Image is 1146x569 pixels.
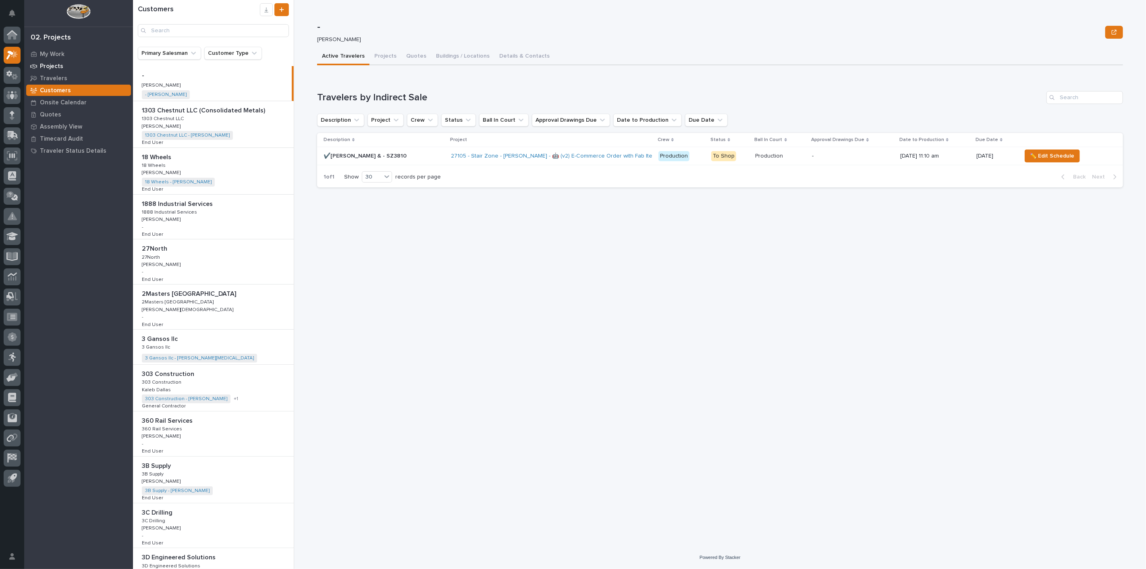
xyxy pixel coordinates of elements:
p: 303 Construction [142,378,183,385]
p: My Work [40,51,64,58]
a: Customers [24,84,133,96]
button: Description [317,114,364,127]
div: 02. Projects [31,33,71,42]
a: 303 Construction303 Construction 303 Construction303 Construction Kaleb DallasKaleb Dallas 303 Co... [133,365,294,411]
a: 18 Wheels18 Wheels 18 Wheels18 Wheels [PERSON_NAME][PERSON_NAME] 18 Wheels - [PERSON_NAME] End Us... [133,148,294,195]
p: General Contractor [142,402,187,409]
input: Search [138,24,289,37]
p: 3C Drilling [142,507,174,517]
button: Customer Type [204,47,262,60]
button: Date to Production [613,114,682,127]
p: End User [142,494,165,501]
p: - [142,441,143,447]
p: [PERSON_NAME] [142,432,182,439]
a: 360 Rail Services360 Rail Services 360 Rail Services360 Rail Services [PERSON_NAME][PERSON_NAME] ... [133,411,294,457]
button: Primary Salesman [138,47,201,60]
a: Traveler Status Details [24,145,133,157]
p: Assembly View [40,123,82,131]
p: 3C Drilling [142,517,167,524]
button: Details & Contacts [494,48,554,65]
p: [PERSON_NAME] [142,477,182,484]
div: 30 [362,173,382,181]
p: Ball In Court [755,135,783,144]
p: [PERSON_NAME] [142,524,182,531]
a: - [PERSON_NAME] [145,92,187,98]
a: 3 Gansos llc - [PERSON_NAME][MEDICAL_DATA] [145,355,254,361]
p: Traveler Status Details [40,147,106,155]
p: 3D Engineered Solutions [142,562,202,569]
p: [PERSON_NAME] [142,168,182,176]
button: Back [1055,173,1089,181]
p: 1888 Industrial Services [142,199,214,208]
a: 2Masters [GEOGRAPHIC_DATA]2Masters [GEOGRAPHIC_DATA] 2Masters [GEOGRAPHIC_DATA]2Masters [GEOGRAPH... [133,284,294,330]
p: [DATE] 11:10 am [900,153,970,160]
h1: Travelers by Indirect Sale [317,92,1043,104]
p: 27North [142,253,162,260]
p: [PERSON_NAME][DEMOGRAPHIC_DATA] [142,305,235,313]
a: 3C Drilling3C Drilling 3C Drilling3C Drilling [PERSON_NAME][PERSON_NAME] -End UserEnd User [133,503,294,548]
a: Projects [24,60,133,72]
p: Approval Drawings Due [811,135,864,144]
span: Back [1068,173,1086,181]
a: 18 Wheels - [PERSON_NAME] [145,179,212,185]
p: 1888 Industrial Services [142,208,199,215]
a: 303 Construction - [PERSON_NAME] [145,396,227,402]
p: Travelers [40,75,67,82]
p: 1303 Chestnut LLC (Consolidated Metals) [142,105,267,114]
span: ✏️ Edit Schedule [1030,151,1075,161]
p: ✔️[PERSON_NAME] & - SZ3810 [324,151,408,160]
a: 3B Supply - [PERSON_NAME] [145,488,210,494]
p: - [142,269,143,275]
p: Show [344,174,359,181]
p: [DATE] [976,153,1015,160]
p: Kaleb Dallas [142,386,172,393]
p: [PERSON_NAME] [142,215,182,222]
p: 18 Wheels [142,152,173,161]
p: 360 Rail Services [142,425,184,432]
p: 18 Wheels [142,161,167,168]
p: End User [142,320,165,328]
button: Due Date [685,114,728,127]
p: 3B Supply [142,461,172,470]
p: 360 Rail Services [142,415,194,425]
p: Date to Production [899,135,944,144]
button: Project [367,114,404,127]
p: 303 Construction [142,369,196,378]
button: Crew [407,114,438,127]
p: End User [142,447,165,454]
p: End User [142,539,165,546]
a: Onsite Calendar [24,96,133,108]
span: Next [1092,173,1110,181]
p: - [142,224,143,230]
input: Search [1046,91,1123,104]
p: - [317,21,1102,33]
p: [PERSON_NAME] [142,122,182,129]
p: Timecard Audit [40,135,83,143]
p: Projects [40,63,63,70]
p: Due Date [976,135,998,144]
a: Quotes [24,108,133,120]
a: 1303 Chestnut LLC - [PERSON_NAME] [145,133,230,138]
p: 3B Supply [142,470,165,477]
a: 3 Gansos llc3 Gansos llc 3 Gansos llc3 Gansos llc 3 Gansos llc - [PERSON_NAME][MEDICAL_DATA] [133,330,294,365]
button: Buildings / Locations [431,48,494,65]
p: 3D Engineered Solutions [142,552,217,561]
p: 2Masters [GEOGRAPHIC_DATA] [142,298,215,305]
p: 3 Gansos llc [142,334,179,343]
button: Quotes [401,48,431,65]
p: 1 of 1 [317,167,341,187]
button: Notifications [4,5,21,22]
p: 27North [142,243,169,253]
a: Assembly View [24,120,133,133]
a: 3B Supply3B Supply 3B Supply3B Supply [PERSON_NAME][PERSON_NAME] 3B Supply - [PERSON_NAME] End Us... [133,457,294,503]
div: To Shop [711,151,736,161]
p: 3 Gansos llc [142,343,172,350]
p: 1303 Chestnut LLC [142,114,185,122]
p: Description [324,135,350,144]
p: [PERSON_NAME] [317,36,1099,43]
p: 2Masters [GEOGRAPHIC_DATA] [142,289,238,298]
p: records per page [395,174,441,181]
a: Timecard Audit [24,133,133,145]
a: 27105 - Stair Zone - [PERSON_NAME] - 🤖 (v2) E-Commerce Order with Fab Item [451,153,657,160]
p: End User [142,275,165,282]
